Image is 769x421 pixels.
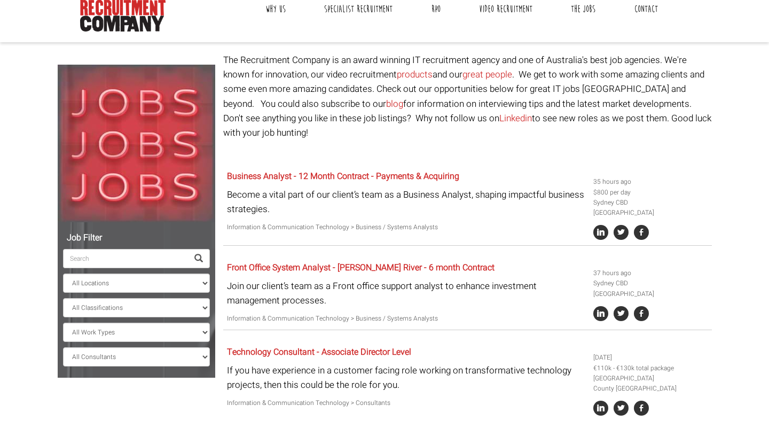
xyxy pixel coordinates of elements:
[63,233,210,243] h5: Job Filter
[227,398,585,408] p: Information & Communication Technology > Consultants
[227,188,585,216] p: Become a vital part of our client’s team as a Business Analyst, shaping impactful business strate...
[593,373,708,394] li: [GEOGRAPHIC_DATA] County [GEOGRAPHIC_DATA]
[227,314,585,324] p: Information & Communication Technology > Business / Systems Analysts
[593,198,708,218] li: Sydney CBD [GEOGRAPHIC_DATA]
[593,177,708,187] li: 35 hours ago
[593,278,708,299] li: Sydney CBD [GEOGRAPHIC_DATA]
[227,279,585,308] p: Join our client’s team as a Front office support analyst to enhance investment management processes.
[227,261,495,274] a: Front Office System Analyst - [PERSON_NAME] River - 6 month Contract
[63,249,188,268] input: Search
[227,346,411,358] a: Technology Consultant - Associate Director Level
[593,188,708,198] li: $800 per day
[223,53,712,140] p: The Recruitment Company is an award winning IT recruitment agency and one of Australia's best job...
[227,170,459,183] a: Business Analyst - 12 Month Contract - Payments & Acquiring
[227,363,585,392] p: If you have experience in a customer facing role working on transformative technology projects, t...
[386,97,403,111] a: blog
[58,65,215,222] img: Jobs, Jobs, Jobs
[593,353,708,363] li: [DATE]
[397,68,433,81] a: products
[593,363,708,373] li: €110k - €130k total package
[462,68,512,81] a: great people
[227,222,585,232] p: Information & Communication Technology > Business / Systems Analysts
[499,112,532,125] a: Linkedin
[593,268,708,278] li: 37 hours ago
